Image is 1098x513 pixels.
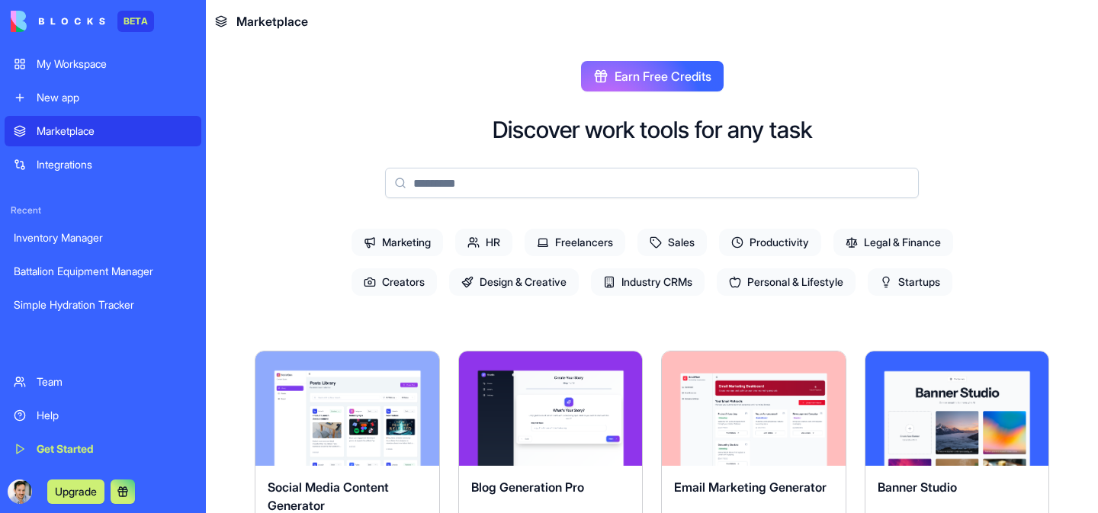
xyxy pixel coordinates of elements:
span: Startups [868,268,952,296]
div: Simple Hydration Tracker [14,297,192,313]
a: Upgrade [47,483,104,499]
a: Get Started [5,434,201,464]
span: Design & Creative [449,268,579,296]
span: Social Media Content Generator [268,479,389,513]
div: Inventory Manager [14,230,192,245]
div: Get Started [37,441,192,457]
a: Team [5,367,201,397]
button: Earn Free Credits [581,61,724,91]
span: Banner Studio [878,479,957,495]
a: Integrations [5,149,201,180]
span: Industry CRMs [591,268,705,296]
span: Freelancers [525,229,625,256]
div: Battalion Equipment Manager [14,264,192,279]
img: ACg8ocLM_h5ianT_Nakzie7Qtoo5GYVfAD0Y4SP2crYXJQl9L2hezak=s96-c [8,479,32,504]
div: Team [37,374,192,390]
a: Help [5,400,201,431]
div: My Workspace [37,56,192,72]
a: My Workspace [5,49,201,79]
a: Simple Hydration Tracker [5,290,201,320]
a: Inventory Manager [5,223,201,253]
span: Personal & Lifestyle [717,268,856,296]
button: Upgrade [47,479,104,504]
div: New app [37,90,192,105]
div: Help [37,408,192,423]
span: Legal & Finance [833,229,953,256]
span: Recent [5,204,201,216]
a: Battalion Equipment Manager [5,256,201,287]
div: BETA [117,11,154,32]
span: Email Marketing Generator [674,479,827,495]
a: BETA [11,11,154,32]
a: Marketplace [5,116,201,146]
div: Integrations [37,157,192,172]
div: Marketplace [37,123,192,139]
span: Marketing [352,229,443,256]
span: Productivity [719,229,821,256]
span: Earn Free Credits [615,67,711,85]
span: Sales [637,229,707,256]
span: HR [455,229,512,256]
span: Creators [352,268,437,296]
span: Blog Generation Pro [471,479,584,495]
span: Marketplace [236,12,308,30]
h2: Discover work tools for any task [493,116,812,143]
a: New app [5,82,201,113]
img: logo [11,11,105,32]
